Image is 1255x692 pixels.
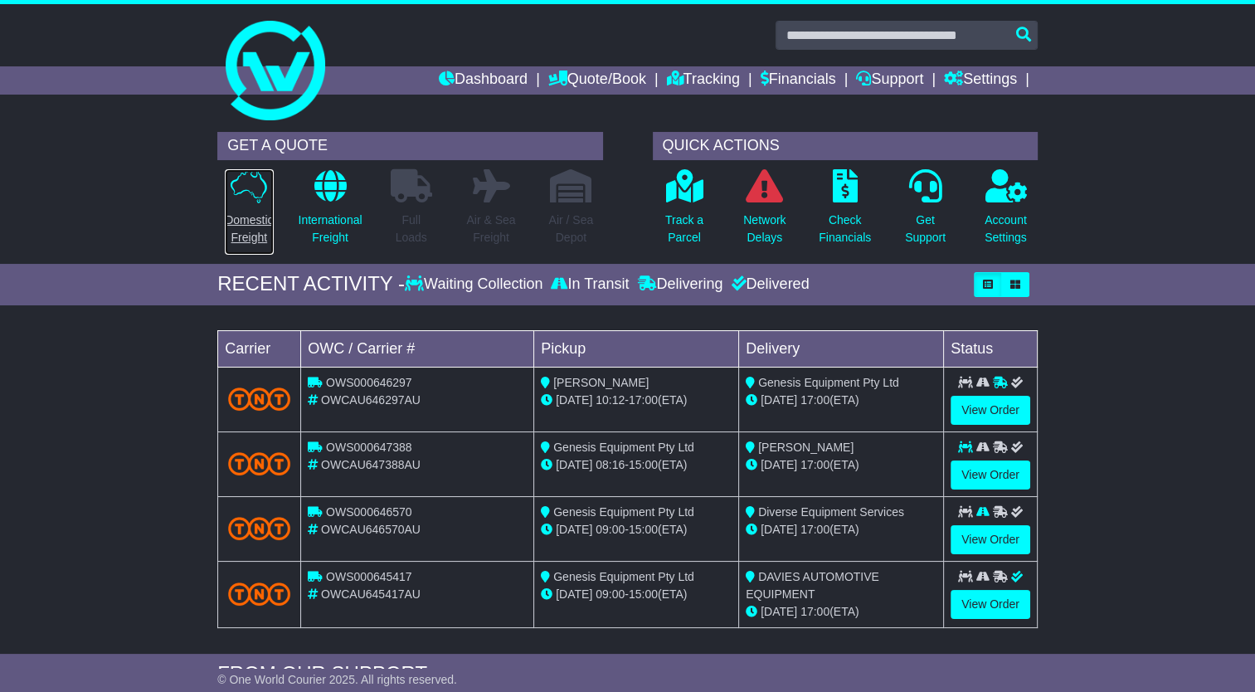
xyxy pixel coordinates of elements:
div: (ETA) [746,456,936,474]
span: 15:00 [629,587,658,601]
a: View Order [951,590,1030,619]
span: [DATE] [556,587,592,601]
span: 15:00 [629,458,658,471]
a: NetworkDelays [742,168,786,256]
td: Delivery [739,330,944,367]
a: Track aParcel [664,168,704,256]
p: Air / Sea Depot [548,212,593,246]
span: [PERSON_NAME] [553,376,649,389]
span: [PERSON_NAME] [758,441,854,454]
td: Pickup [534,330,739,367]
a: Dashboard [439,66,528,95]
span: OWCAU645417AU [321,587,421,601]
p: International Freight [298,212,362,246]
a: View Order [951,461,1030,490]
span: [DATE] [761,523,797,536]
a: AccountSettings [984,168,1028,256]
div: (ETA) [746,603,936,621]
span: 17:00 [800,523,829,536]
span: [DATE] [556,523,592,536]
span: OWCAU647388AU [321,458,421,471]
img: TNT_Domestic.png [228,582,290,605]
div: (ETA) [746,392,936,409]
a: Settings [944,66,1017,95]
a: InternationalFreight [297,168,362,256]
span: [DATE] [761,458,797,471]
a: View Order [951,396,1030,425]
span: 09:00 [596,587,625,601]
span: Diverse Equipment Services [758,505,904,519]
span: [DATE] [556,458,592,471]
p: Check Financials [819,212,871,246]
span: 17:00 [800,458,829,471]
span: Genesis Equipment Pty Ltd [553,441,694,454]
a: Quote/Book [548,66,646,95]
span: Genesis Equipment Pty Ltd [758,376,899,389]
div: In Transit [547,275,633,294]
img: TNT_Domestic.png [228,517,290,539]
span: Genesis Equipment Pty Ltd [553,570,694,583]
div: Delivering [633,275,727,294]
span: OWCAU646297AU [321,393,421,407]
p: Get Support [905,212,946,246]
a: DomesticFreight [224,168,274,256]
span: OWS000647388 [326,441,412,454]
a: Financials [761,66,836,95]
div: Waiting Collection [405,275,547,294]
span: [DATE] [761,605,797,618]
span: 08:16 [596,458,625,471]
span: OWS000646297 [326,376,412,389]
a: GetSupport [904,168,946,256]
a: Support [856,66,923,95]
div: - (ETA) [541,392,732,409]
span: 17:00 [800,393,829,407]
div: - (ETA) [541,586,732,603]
div: GET A QUOTE [217,132,602,160]
div: Delivered [727,275,809,294]
span: Genesis Equipment Pty Ltd [553,505,694,519]
div: FROM OUR SUPPORT [217,662,1038,686]
a: CheckFinancials [818,168,872,256]
div: RECENT ACTIVITY - [217,272,405,296]
a: View Order [951,525,1030,554]
p: Track a Parcel [665,212,703,246]
div: (ETA) [746,521,936,538]
p: Full Loads [391,212,432,246]
span: OWS000645417 [326,570,412,583]
td: OWC / Carrier # [301,330,534,367]
div: QUICK ACTIONS [653,132,1038,160]
span: OWCAU646570AU [321,523,421,536]
span: [DATE] [556,393,592,407]
p: Domestic Freight [225,212,273,246]
p: Air & Sea Freight [466,212,515,246]
span: [DATE] [761,393,797,407]
span: DAVIES AUTOMOTIVE EQUIPMENT [746,570,879,601]
span: 17:00 [629,393,658,407]
td: Status [944,330,1038,367]
td: Carrier [218,330,301,367]
p: Network Delays [743,212,786,246]
img: TNT_Domestic.png [228,452,290,475]
span: OWS000646570 [326,505,412,519]
span: 17:00 [800,605,829,618]
a: Tracking [667,66,740,95]
span: © One World Courier 2025. All rights reserved. [217,673,457,686]
span: 09:00 [596,523,625,536]
span: 15:00 [629,523,658,536]
img: TNT_Domestic.png [228,387,290,410]
div: - (ETA) [541,456,732,474]
div: - (ETA) [541,521,732,538]
span: 10:12 [596,393,625,407]
p: Account Settings [985,212,1027,246]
